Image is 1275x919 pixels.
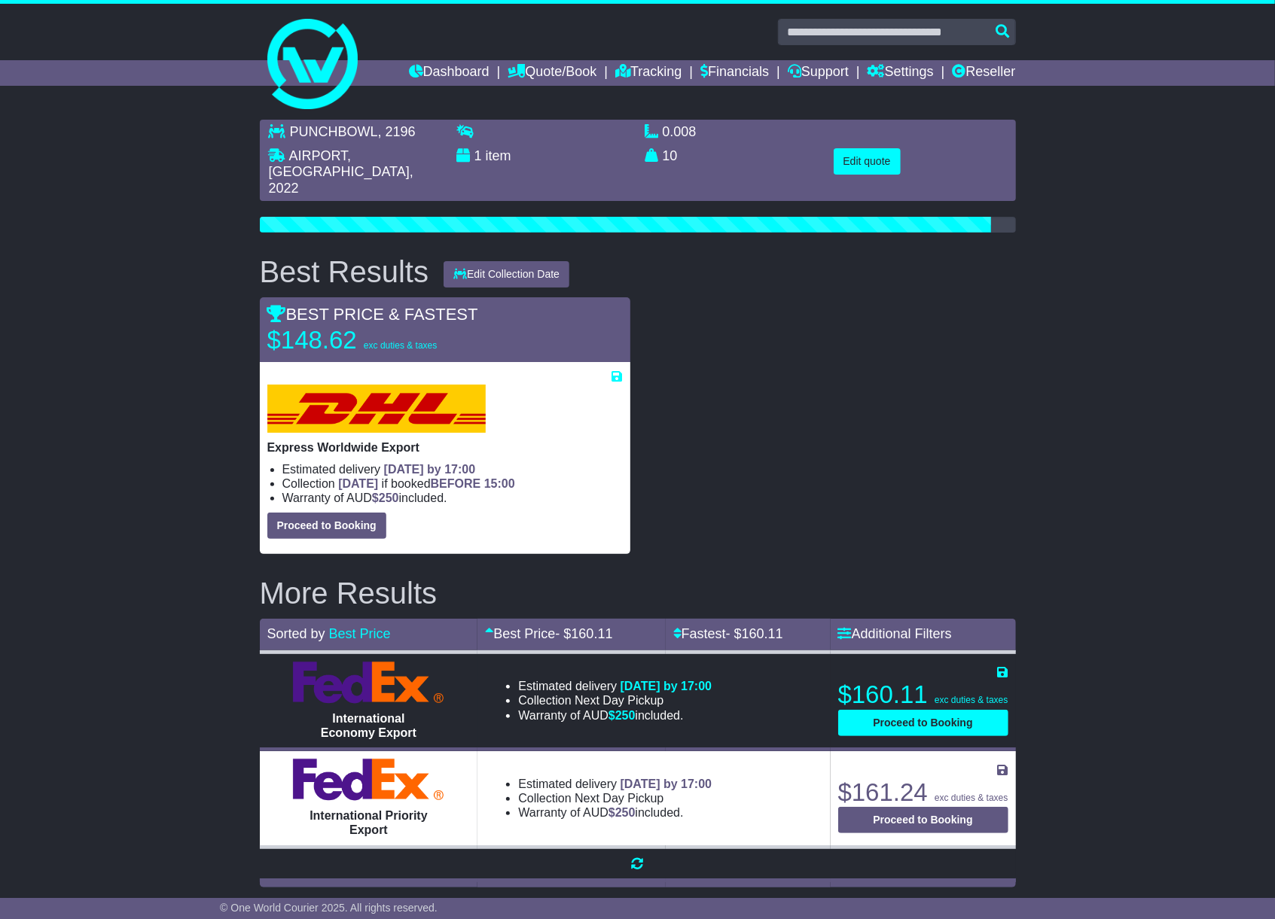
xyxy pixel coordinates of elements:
span: Next Day Pickup [575,792,663,805]
span: [DATE] by 17:00 [384,463,476,476]
span: - $ [555,626,612,641]
span: 1 [474,148,482,163]
span: Sorted by [267,626,325,641]
span: © One World Courier 2025. All rights reserved. [220,902,438,914]
a: Best Price- $160.11 [485,626,612,641]
a: Additional Filters [838,626,952,641]
span: International Economy Export [321,712,416,739]
button: Proceed to Booking [267,513,386,539]
li: Estimated delivery [518,679,712,693]
a: Settings [868,60,934,86]
li: Collection [282,476,623,491]
button: Proceed to Booking [838,710,1008,736]
span: PUNCHBOWL [290,124,378,139]
li: Estimated delivery [282,462,623,476]
li: Collection [518,791,712,805]
span: exc duties & taxes [935,793,1008,803]
span: BEST PRICE & FASTEST [267,305,478,324]
div: Best Results [252,255,437,288]
a: Dashboard [409,60,490,86]
a: Quote/Book [508,60,596,86]
span: $ [609,806,636,819]
p: Express Worldwide Export [267,440,623,455]
span: 250 [615,709,636,722]
img: DHL: Express Worldwide Export [267,385,486,433]
button: Edit quote [834,148,901,175]
img: FedEx Express: International Economy Export [293,662,444,704]
span: 160.11 [742,626,783,641]
span: $ [372,491,399,504]
span: 160.11 [572,626,613,641]
span: AIRPORT, [GEOGRAPHIC_DATA] [269,148,410,180]
p: $160.11 [838,680,1008,710]
span: 15:00 [484,477,515,490]
span: item [486,148,511,163]
li: Collection [518,693,712,708]
span: [DATE] by 17:00 [621,777,712,790]
button: Edit Collection Date [444,261,569,288]
span: International Priority Export [310,809,427,836]
a: Financials [700,60,769,86]
span: Next Day Pickup [575,694,663,707]
span: $ [609,709,636,722]
span: , 2022 [269,164,413,196]
span: exc duties & taxes [935,695,1008,705]
img: FedEx Express: International Priority Export [293,759,444,801]
a: Fastest- $160.11 [673,626,783,641]
span: [DATE] by 17:00 [621,680,712,692]
span: , 2196 [378,124,416,139]
a: Reseller [952,60,1015,86]
button: Proceed to Booking [838,807,1008,833]
span: 250 [615,806,636,819]
span: 0.008 [663,124,697,139]
p: $161.24 [838,777,1008,808]
span: 250 [379,491,399,504]
a: Best Price [329,626,391,641]
span: - $ [726,626,783,641]
span: if booked [338,477,514,490]
h2: More Results [260,577,1016,610]
span: exc duties & taxes [364,340,437,351]
li: Warranty of AUD included. [282,491,623,505]
a: Support [788,60,849,86]
li: Estimated delivery [518,777,712,791]
span: BEFORE [431,477,481,490]
span: [DATE] [338,477,378,490]
p: $148.62 [267,325,456,355]
li: Warranty of AUD included. [518,805,712,820]
a: Tracking [615,60,682,86]
span: 10 [663,148,678,163]
li: Warranty of AUD included. [518,708,712,723]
